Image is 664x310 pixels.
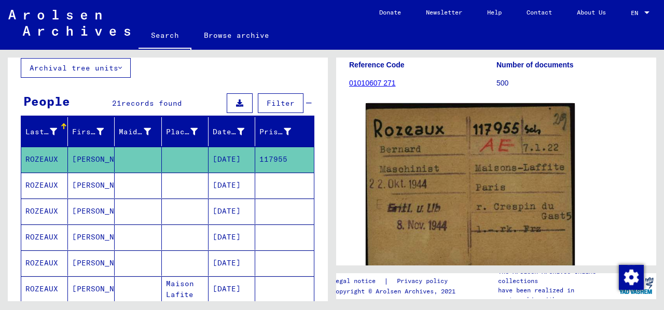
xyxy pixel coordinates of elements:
[255,147,314,172] mat-cell: 117955
[21,173,68,198] mat-cell: ROZEAUX
[255,117,314,146] mat-header-cell: Prisoner #
[389,276,460,287] a: Privacy policy
[119,123,163,140] div: Maiden Name
[496,78,643,89] p: 500
[191,23,282,48] a: Browse archive
[498,267,616,286] p: The Arolsen Archives online collections
[366,103,575,272] img: 001.jpg
[112,98,121,108] span: 21
[209,199,255,224] mat-cell: [DATE]
[619,265,644,290] img: Modification du consentement
[119,126,150,137] div: Maiden Name
[162,276,209,302] mat-cell: Maison Lafite
[72,126,104,137] div: First Name
[496,61,574,69] b: Number of documents
[21,224,68,250] mat-cell: ROZEAUX
[213,126,244,137] div: Date of Birth
[498,286,616,304] p: have been realized in partnership with
[209,250,255,276] mat-cell: [DATE]
[23,92,70,110] div: People
[21,276,68,302] mat-cell: ROZEAUX
[21,58,131,78] button: Archival tree units
[68,276,115,302] mat-cell: [PERSON_NAME]
[166,126,198,137] div: Place of Birth
[209,117,255,146] mat-header-cell: Date of Birth
[258,93,303,113] button: Filter
[332,287,460,296] p: Copyright © Arolsen Archives, 2021
[68,147,115,172] mat-cell: [PERSON_NAME]
[25,123,70,140] div: Last Name
[139,23,191,50] a: Search
[349,79,396,87] a: 01010607 271
[68,224,115,250] mat-cell: [PERSON_NAME]
[259,123,304,140] div: Prisoner #
[162,117,209,146] mat-header-cell: Place of Birth
[332,276,384,287] a: Legal notice
[25,126,57,137] div: Last Name
[213,123,257,140] div: Date of Birth
[166,123,211,140] div: Place of Birth
[209,173,255,198] mat-cell: [DATE]
[21,147,68,172] mat-cell: ROZEAUX
[72,123,117,140] div: First Name
[631,9,638,17] mat-select-trigger: EN
[209,147,255,172] mat-cell: [DATE]
[349,61,405,69] b: Reference Code
[617,273,656,299] img: yv_logo.png
[259,126,291,137] div: Prisoner #
[121,98,182,108] span: records found
[209,224,255,250] mat-cell: [DATE]
[68,199,115,224] mat-cell: [PERSON_NAME]
[267,98,295,108] span: Filter
[209,276,255,302] mat-cell: [DATE]
[68,173,115,198] mat-cell: [PERSON_NAME]
[21,117,68,146] mat-header-cell: Last Name
[68,117,115,146] mat-header-cell: First Name
[21,199,68,224] mat-cell: ROZEAUX
[332,276,460,287] div: |
[115,117,161,146] mat-header-cell: Maiden Name
[21,250,68,276] mat-cell: ROZEAUX
[68,250,115,276] mat-cell: [PERSON_NAME]
[8,10,130,36] img: Arolsen_neg.svg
